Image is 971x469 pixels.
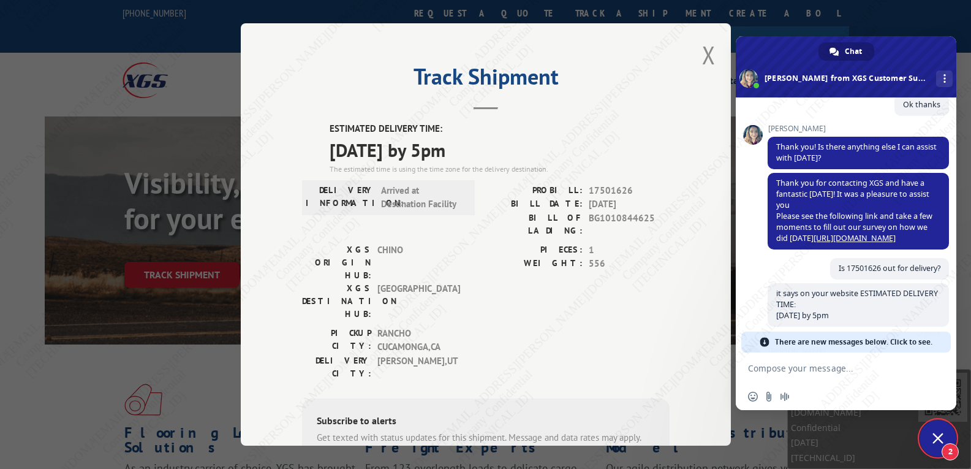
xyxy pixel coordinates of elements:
label: BILL OF LADING: [486,212,583,237]
span: Insert an emoji [748,392,758,402]
div: Subscribe to alerts [317,413,655,431]
label: PICKUP CITY: [302,327,371,354]
span: CHINO [377,243,460,282]
span: [PERSON_NAME] , UT [377,354,460,380]
span: 17501626 [589,184,670,198]
label: XGS DESTINATION HUB: [302,282,371,321]
span: BG1010844625 [589,212,670,237]
span: [PERSON_NAME] [768,124,949,133]
div: Chat [818,42,874,61]
span: RANCHO CUCAMONGA , CA [377,327,460,354]
div: More channels [936,71,953,87]
span: Thank you! Is there anything else I can assist with [DATE]? [776,142,937,163]
span: [DATE] by 5pm [330,136,670,164]
span: There are new messages below. Click to see. [775,332,932,353]
label: PROBILL: [486,184,583,198]
span: Arrived at Destination Facility [381,184,464,212]
button: Close modal [702,39,716,71]
span: [DATE] [589,197,670,212]
span: Audio message [780,392,790,402]
span: Is 17501626 out for delivery? [839,263,940,273]
textarea: Compose your message... [748,363,917,374]
label: PIECES: [486,243,583,257]
span: it says on your website ESTIMATED DELIVERY TIME: [DATE] by 5pm [776,288,938,321]
span: Ok thanks [903,99,940,110]
span: 1 [589,243,670,257]
div: The estimated time is using the time zone for the delivery destination. [330,164,670,175]
span: 2 [942,443,959,460]
span: [GEOGRAPHIC_DATA] [377,282,460,321]
h2: Track Shipment [302,68,670,91]
span: Chat [845,42,862,61]
span: 556 [589,257,670,271]
div: Get texted with status updates for this shipment. Message and data rates may apply. Message frequ... [317,431,655,459]
a: [URL][DOMAIN_NAME] [814,233,896,243]
label: DELIVERY CITY: [302,354,371,380]
span: Read [924,330,940,338]
div: Close chat [920,420,956,457]
span: Thank you for contacting XGS and have a fantastic [DATE]! It was a pleasure to assist you Please ... [776,178,932,243]
label: ESTIMATED DELIVERY TIME: [330,122,670,136]
label: WEIGHT: [486,257,583,271]
label: DELIVERY INFORMATION: [306,184,375,212]
span: Send a file [764,392,774,402]
label: XGS ORIGIN HUB: [302,243,371,282]
label: BILL DATE: [486,197,583,212]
